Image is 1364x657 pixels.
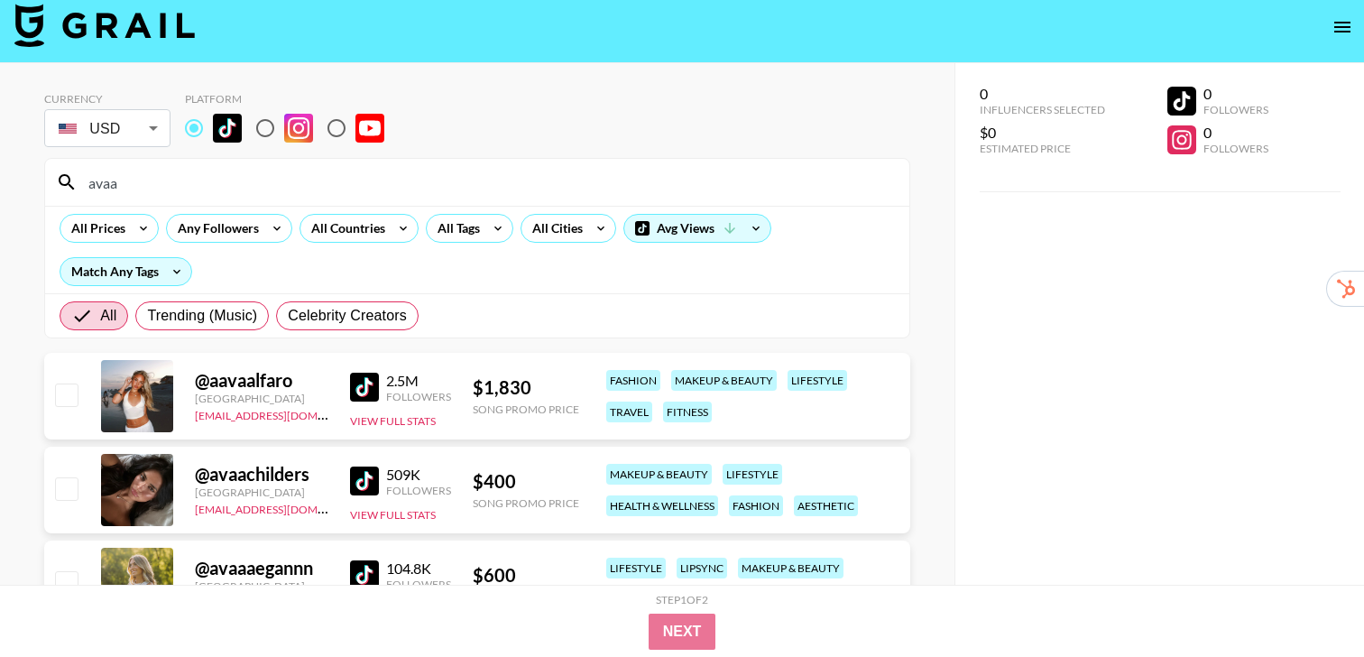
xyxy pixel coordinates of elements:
span: Celebrity Creators [288,305,407,327]
div: Song Promo Price [473,496,579,510]
img: Instagram [284,114,313,143]
div: $ 600 [473,564,579,587]
div: Match Any Tags [60,258,191,285]
div: $ 400 [473,470,579,493]
div: health & wellness [606,495,718,516]
div: makeup & beauty [606,464,712,485]
div: 0 [1203,124,1268,142]
div: Influencers Selected [980,103,1105,116]
a: [EMAIL_ADDRESS][DOMAIN_NAME] [195,499,376,516]
div: Platform [185,92,399,106]
button: View Full Stats [350,508,436,522]
iframe: Drift Widget Chat Controller [1274,567,1342,635]
div: Followers [386,578,451,591]
div: lipsync [677,558,727,578]
div: $0 [980,124,1105,142]
div: lifestyle [606,558,666,578]
div: All Countries [300,215,389,242]
div: fashion [606,370,660,391]
input: Search by User Name [78,168,899,197]
img: TikTok [350,560,379,589]
div: Song Promo Price [473,403,579,416]
div: 0 [980,85,1105,103]
div: @ avaachilders [195,463,328,486]
button: Next [649,614,716,650]
span: All [100,305,116,327]
div: Estimated Price [980,142,1105,155]
img: TikTok [350,373,379,402]
div: @ aavaalfaro [195,369,328,392]
div: makeup & beauty [671,370,777,391]
div: Step 1 of 2 [656,593,708,606]
div: Any Followers [167,215,263,242]
div: Currency [44,92,170,106]
div: 2.5M [386,372,451,390]
div: $ 1,830 [473,376,579,399]
div: Followers [1203,103,1268,116]
img: TikTok [213,114,242,143]
div: lifestyle [788,370,847,391]
span: Trending (Music) [147,305,257,327]
div: [GEOGRAPHIC_DATA] [195,486,328,499]
div: Followers [1203,142,1268,155]
div: makeup & beauty [738,558,843,578]
div: All Prices [60,215,129,242]
div: fitness [663,402,712,422]
div: travel [606,402,652,422]
div: @ avaaaegannn [195,557,328,579]
button: open drawer [1324,9,1360,45]
div: USD [48,113,167,144]
div: fashion [729,495,783,516]
div: All Cities [521,215,586,242]
div: 104.8K [386,560,451,578]
div: All Tags [427,215,484,242]
div: lifestyle [723,464,782,485]
button: View Full Stats [350,414,436,428]
img: YouTube [355,114,384,143]
div: Followers [386,484,451,497]
img: Grail Talent [14,4,195,47]
div: 509K [386,466,451,484]
div: [GEOGRAPHIC_DATA] [195,579,328,593]
a: [EMAIL_ADDRESS][DOMAIN_NAME] [195,405,376,422]
div: [GEOGRAPHIC_DATA] [195,392,328,405]
div: Followers [386,390,451,403]
img: TikTok [350,467,379,495]
div: aesthetic [794,495,858,516]
div: Avg Views [624,215,770,242]
div: 0 [1203,85,1268,103]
